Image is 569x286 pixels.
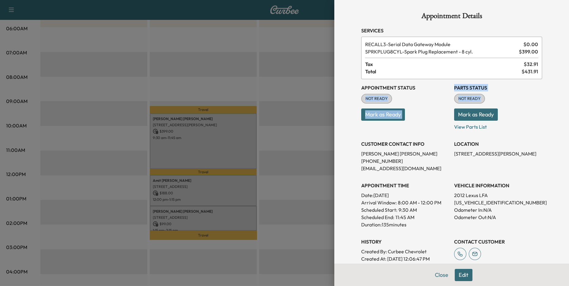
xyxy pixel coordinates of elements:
span: Spark Plug Replacement - 8 cyl. [365,48,516,55]
p: 11:45 AM [395,214,414,221]
button: Close [431,269,452,281]
span: Total [365,68,522,75]
p: Scheduled Start: [361,206,397,214]
p: Odometer Out: N/A [454,214,542,221]
span: Tax [365,61,524,68]
p: [PERSON_NAME] [PERSON_NAME] [361,150,449,157]
h3: CONTACT CUSTOMER [454,238,542,245]
span: $ 399.00 [519,48,538,55]
p: Arrival Window: [361,199,449,206]
span: NOT READY [455,96,484,102]
button: Edit [455,269,472,281]
p: [PHONE_NUMBER] [361,157,449,165]
p: Scheduled End: [361,214,394,221]
span: Serial Data Gateway Module [365,41,521,48]
h3: Parts Status [454,84,542,91]
span: NOT READY [362,96,391,102]
p: View Parts List [454,121,542,130]
p: Odometer In: N/A [454,206,542,214]
h3: CUSTOMER CONTACT INFO [361,140,449,148]
p: [EMAIL_ADDRESS][DOMAIN_NAME] [361,165,449,172]
p: Created At : [DATE] 12:06:47 PM [361,255,449,262]
h3: APPOINTMENT TIME [361,182,449,189]
h3: History [361,238,449,245]
p: Created By : Curbee Chevrolet [361,248,449,255]
button: Mark as Ready [454,108,498,121]
p: [STREET_ADDRESS][PERSON_NAME] [454,150,542,157]
h1: Appointment Details [361,12,542,22]
p: [US_VEHICLE_IDENTIFICATION_NUMBER] [454,199,542,206]
h3: Appointment Status [361,84,449,91]
span: $ 0.00 [523,41,538,48]
p: Date: [DATE] [361,192,449,199]
span: $ 32.91 [524,61,538,68]
button: Mark as Ready [361,108,405,121]
h3: VEHICLE INFORMATION [454,182,542,189]
span: 8:00 AM - 12:00 PM [398,199,441,206]
p: Duration: 135 minutes [361,221,449,228]
h3: LOCATION [454,140,542,148]
h3: Services [361,27,542,34]
p: 9:30 AM [398,206,417,214]
span: $ 431.91 [522,68,538,75]
p: Modified By : Curbee Chevrolet [361,262,449,270]
p: 2012 Lexus LFA [454,192,542,199]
